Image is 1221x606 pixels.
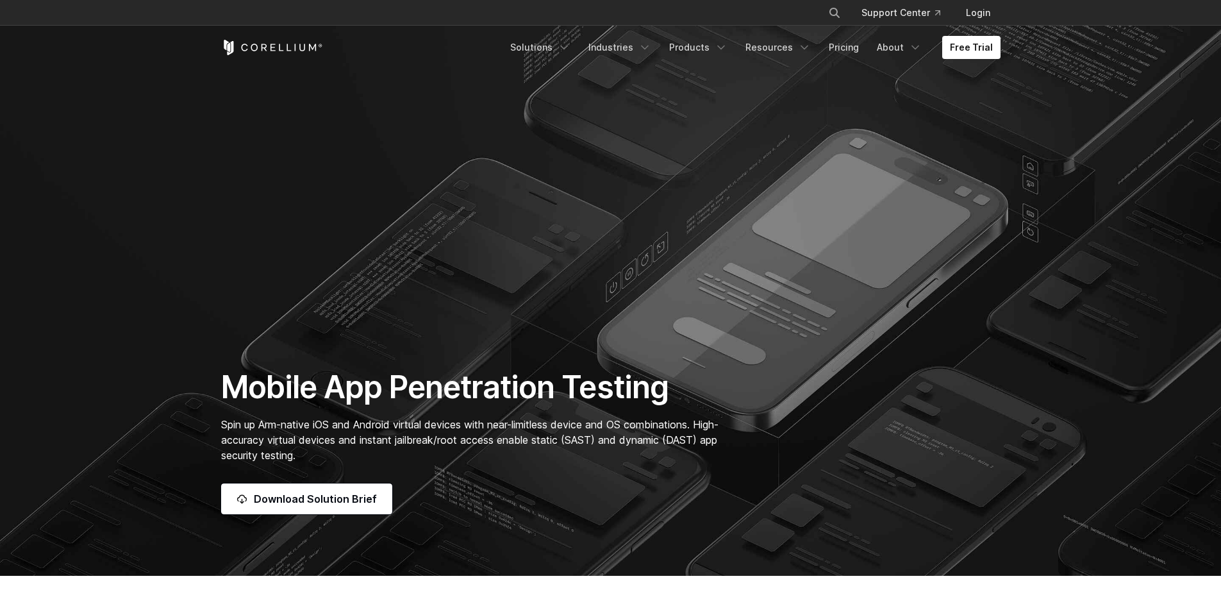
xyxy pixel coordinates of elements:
a: Corellium Home [221,40,323,55]
a: About [869,36,929,59]
a: Login [956,1,1001,24]
a: Products [661,36,735,59]
h1: Mobile App Penetration Testing [221,368,732,407]
div: Navigation Menu [503,36,1001,59]
a: Free Trial [942,36,1001,59]
button: Search [823,1,846,24]
a: Download Solution Brief [221,484,392,514]
span: Spin up Arm-native iOS and Android virtual devices with near-limitless device and OS combinations... [221,418,718,462]
a: Pricing [821,36,867,59]
a: Resources [738,36,818,59]
div: Navigation Menu [813,1,1001,24]
span: Download Solution Brief [254,491,377,507]
a: Support Center [851,1,951,24]
a: Solutions [503,36,578,59]
a: Industries [581,36,659,59]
